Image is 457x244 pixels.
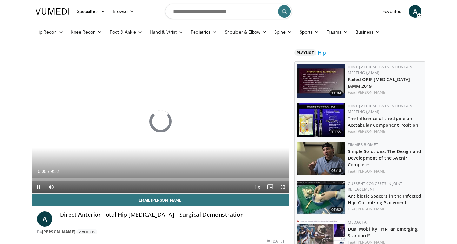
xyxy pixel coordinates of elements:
[32,178,289,181] div: Progress Bar
[329,207,343,213] span: 07:32
[348,226,418,239] a: Dual Mobility THR: an Emerging Standard?
[251,181,264,193] button: Playback Rate
[409,5,421,18] a: A
[348,64,413,75] a: Joint [MEDICAL_DATA] Mountain Meeting (JAMM)
[348,142,378,147] a: Zimmer Biomet
[297,181,345,214] img: 7ad0b04b-4cf9-48dc-99db-6f45b56e2d70.150x105_q85_crop-smart_upscale.jpg
[32,194,289,206] a: Email [PERSON_NAME]
[379,5,405,18] a: Favorites
[76,229,97,235] a: 2 Videos
[348,115,419,128] a: The Influence of the Spine on Acetabular Component Position
[50,169,59,174] span: 9:52
[348,181,402,192] a: Current Concepts in Joint Replacement
[352,26,384,38] a: Business
[348,76,410,89] a: Failed ORIF [MEDICAL_DATA] JAMM 2019
[348,148,421,168] a: Simple Solutions: The Design and Development of the Avenir Complete …
[323,26,352,38] a: Trauma
[318,49,326,56] a: Hip
[329,129,343,135] span: 10:55
[32,181,45,193] button: Pause
[294,49,316,56] span: Playlist
[297,103,345,137] img: 1223f352-0dc7-4f3a-b41e-c1af81caaf2e.150x105_q85_crop-smart_upscale.jpg
[270,26,295,38] a: Spine
[106,26,146,38] a: Foot & Ankle
[187,26,221,38] a: Pediatrics
[38,169,46,174] span: 0:00
[45,181,57,193] button: Mute
[297,103,345,137] a: 10:55
[32,49,289,194] video-js: Video Player
[348,193,421,206] a: Antibiotic Spacers in the Infected Hip: Optimizing Placement
[356,169,387,174] a: [PERSON_NAME]
[356,129,387,134] a: [PERSON_NAME]
[67,26,106,38] a: Knee Recon
[60,211,284,218] h4: Direct Anterior Total Hip [MEDICAL_DATA] - Surgical Demonstration
[297,142,345,175] img: e2a98b0c-fbf7-4c40-a406-010571208619.150x105_q85_crop-smart_upscale.jpg
[348,206,422,212] div: Feat.
[109,5,138,18] a: Browse
[264,181,276,193] button: Enable picture-in-picture mode
[37,211,52,227] a: A
[297,181,345,214] a: 07:32
[348,90,422,95] div: Feat.
[348,103,413,114] a: Joint [MEDICAL_DATA] Mountain Meeting (JAMM)
[276,181,289,193] button: Fullscreen
[37,229,284,235] div: By
[36,8,69,15] img: VuMedi Logo
[221,26,270,38] a: Shoulder & Elbow
[73,5,109,18] a: Specialties
[146,26,187,38] a: Hand & Wrist
[296,26,323,38] a: Sports
[297,64,345,98] img: 8cf723b1-42e0-47ff-aba1-88dbea9fd550.150x105_q85_crop-smart_upscale.jpg
[32,26,67,38] a: Hip Recon
[42,229,76,234] a: [PERSON_NAME]
[297,64,345,98] a: 11:04
[348,220,367,225] a: Medacta
[329,168,343,174] span: 03:18
[356,206,387,212] a: [PERSON_NAME]
[48,169,49,174] span: /
[348,129,422,134] div: Feat.
[297,142,345,175] a: 03:18
[329,90,343,96] span: 11:04
[165,4,292,19] input: Search topics, interventions
[356,90,387,95] a: [PERSON_NAME]
[348,169,422,174] div: Feat.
